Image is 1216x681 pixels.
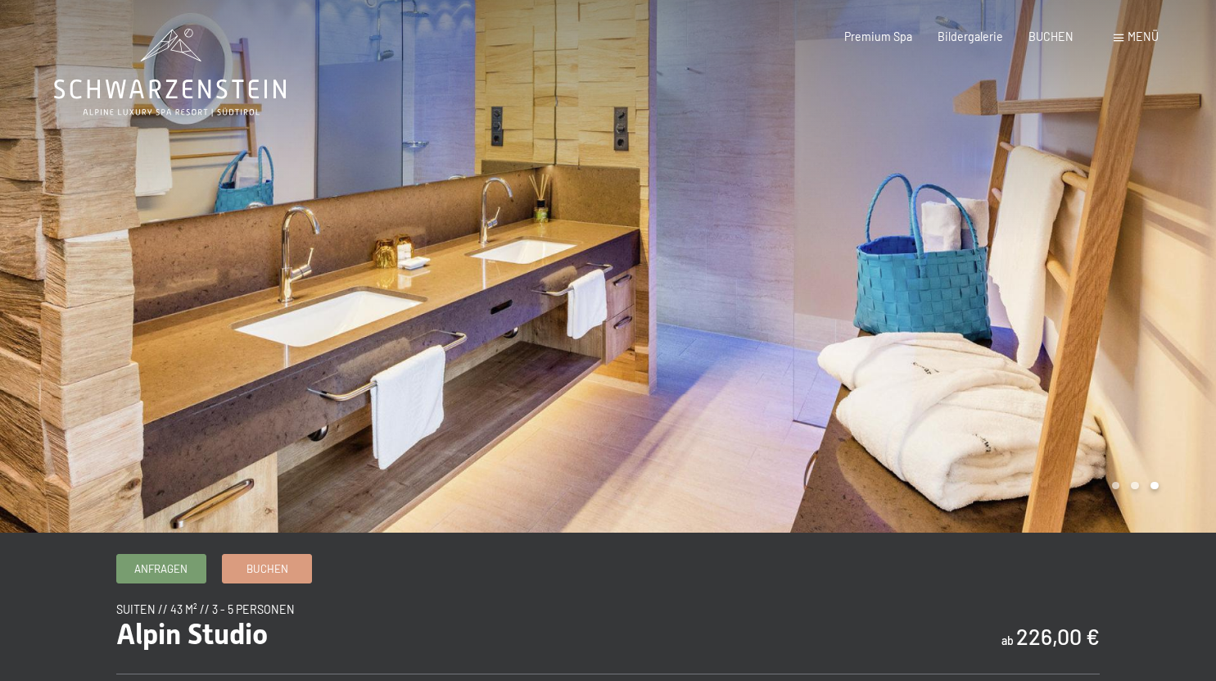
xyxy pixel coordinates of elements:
[117,555,206,582] a: Anfragen
[246,561,288,576] span: Buchen
[1016,623,1100,649] b: 226,00 €
[134,561,188,576] span: Anfragen
[1001,633,1014,647] span: ab
[1128,30,1159,43] span: Menü
[116,602,295,616] span: Suiten // 43 m² // 3 - 5 Personen
[938,30,1003,43] a: Bildergalerie
[223,555,311,582] a: Buchen
[1028,30,1074,43] a: BUCHEN
[116,617,268,651] span: Alpin Studio
[844,30,912,43] a: Premium Spa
